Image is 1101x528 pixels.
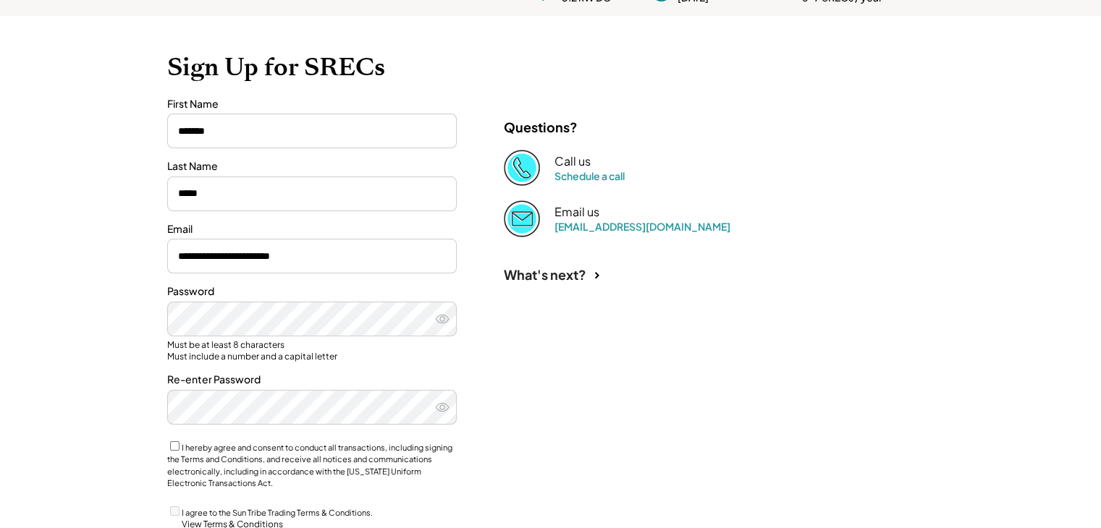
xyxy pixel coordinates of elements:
div: Email us [554,205,599,220]
div: Re-enter Password [167,372,457,387]
div: Call us [554,154,591,169]
label: I hereby agree and consent to conduct all transactions, including signing the Terms and Condition... [167,443,452,488]
img: Phone%20copy%403x.png [504,150,540,186]
a: Schedule a call [554,169,625,182]
div: First Name [167,97,457,111]
h1: Sign Up for SRECs [167,52,935,82]
div: Must be at least 8 characters Must include a number and a capital letter [167,339,457,362]
div: Email [167,222,457,237]
div: Questions? [504,119,578,135]
div: Last Name [167,159,457,174]
div: Password [167,284,457,299]
div: What's next? [504,266,586,283]
a: [EMAIL_ADDRESS][DOMAIN_NAME] [554,220,730,233]
img: Email%202%403x.png [504,200,540,237]
label: I agree to the Sun Tribe Trading Terms & Conditions. [182,508,373,517]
